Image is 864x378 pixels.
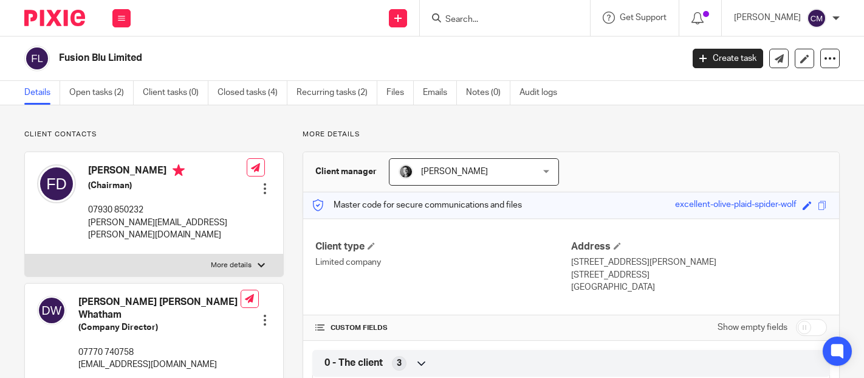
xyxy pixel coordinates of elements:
[444,15,554,26] input: Search
[571,281,827,293] p: [GEOGRAPHIC_DATA]
[297,81,377,105] a: Recurring tasks (2)
[312,199,522,211] p: Master code for secure communications and files
[59,52,551,65] h2: Fusion Blu Limited
[78,359,241,371] p: [EMAIL_ADDRESS][DOMAIN_NAME]
[466,81,510,105] a: Notes (0)
[324,357,383,369] span: 0 - The client
[88,204,247,216] p: 07930 850232
[315,323,571,333] h4: CUSTOM FIELDS
[88,217,247,242] p: [PERSON_NAME][EMAIL_ADDRESS][PERSON_NAME][DOMAIN_NAME]
[519,81,566,105] a: Audit logs
[675,198,797,212] div: excellent-olive-plaid-spider-wolf
[24,81,60,105] a: Details
[571,240,827,253] h4: Address
[69,81,134,105] a: Open tasks (2)
[693,49,763,68] a: Create task
[718,321,787,334] label: Show empty fields
[386,81,414,105] a: Files
[303,130,840,139] p: More details
[421,167,488,176] span: [PERSON_NAME]
[88,164,247,180] h4: [PERSON_NAME]
[37,296,66,325] img: svg%3E
[78,346,241,359] p: 07770 740758
[218,81,287,105] a: Closed tasks (4)
[24,10,85,26] img: Pixie
[423,81,457,105] a: Emails
[399,164,413,179] img: DSC_9061-3.jpg
[173,164,185,177] i: Primary
[315,166,377,178] h3: Client manager
[143,81,208,105] a: Client tasks (0)
[37,164,76,203] img: svg%3E
[734,12,801,24] p: [PERSON_NAME]
[88,180,247,192] h5: (Chairman)
[24,130,284,139] p: Client contacts
[397,357,402,369] span: 3
[78,321,241,334] h5: (Company Director)
[78,296,241,322] h4: [PERSON_NAME] [PERSON_NAME] Whatham
[211,261,252,270] p: More details
[315,240,571,253] h4: Client type
[620,13,667,22] span: Get Support
[315,256,571,268] p: Limited company
[24,46,50,71] img: svg%3E
[571,269,827,281] p: [STREET_ADDRESS]
[571,256,827,268] p: [STREET_ADDRESS][PERSON_NAME]
[807,9,826,28] img: svg%3E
